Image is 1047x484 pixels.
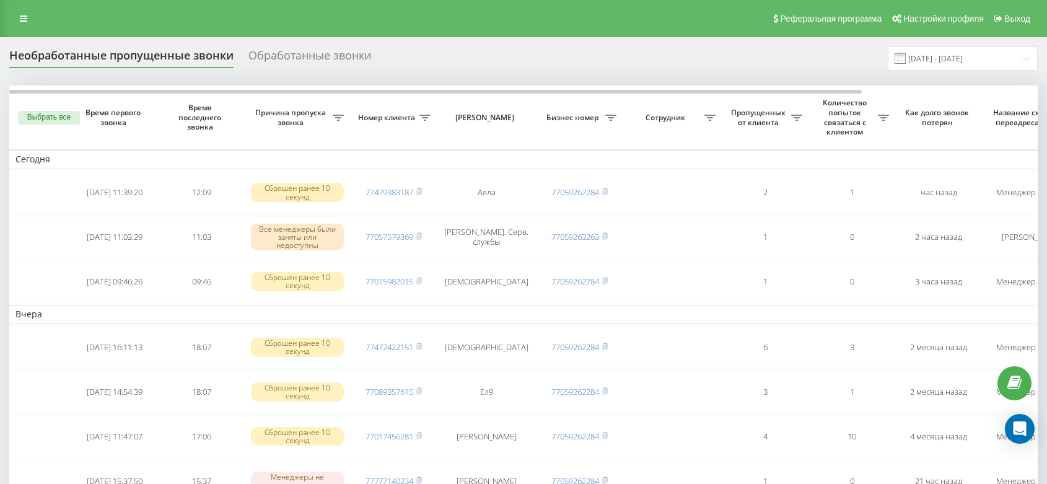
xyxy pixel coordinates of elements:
[168,103,235,132] span: Время последнего звонка
[780,14,882,24] span: Реферальная программа
[18,111,80,125] button: Выбрать все
[251,272,344,291] div: Сброшен ранее 10 секунд
[1005,414,1035,444] div: Open Intercom Messenger
[447,113,525,123] span: [PERSON_NAME]
[551,187,599,198] a: 77059262284
[722,216,808,258] td: 1
[808,415,895,457] td: 10
[158,216,245,258] td: 11:03
[356,113,419,123] span: Номер клиента
[815,98,878,136] span: Количество попыток связаться с клиентом
[366,431,413,442] a: 77017456281
[437,327,536,369] td: [DEMOGRAPHIC_DATA]
[722,327,808,369] td: 6
[895,415,982,457] td: 4 месяца назад
[71,327,158,369] td: [DATE] 16:11:13
[437,415,536,457] td: [PERSON_NAME]
[71,172,158,214] td: [DATE] 11:39:20
[903,14,984,24] span: Настройки профиля
[251,427,344,446] div: Сброшен ранее 10 секунд
[251,183,344,201] div: Сброшен ранее 10 секунд
[542,113,605,123] span: Бизнес номер
[905,108,972,127] span: Как долго звонок потерян
[722,415,808,457] td: 4
[629,113,704,123] span: Сотрудник
[551,231,599,242] a: 77059263263
[71,415,158,457] td: [DATE] 11:47:07
[366,276,413,287] a: 77015982015
[808,260,895,302] td: 0
[158,260,245,302] td: 09:46
[158,415,245,457] td: 17:06
[437,216,536,258] td: [PERSON_NAME]. Серв. службы
[551,276,599,287] a: 77059262284
[895,216,982,258] td: 2 часа назад
[808,327,895,369] td: 3
[895,327,982,369] td: 2 месяца назад
[251,224,344,251] div: Все менеджеры были заняты или недоступны
[366,386,413,397] a: 77089357615
[551,386,599,397] a: 77059262284
[158,371,245,413] td: 18:07
[808,172,895,214] td: 1
[248,49,371,68] div: Обработанные звонки
[722,260,808,302] td: 1
[366,341,413,353] a: 77472422151
[722,172,808,214] td: 2
[81,108,148,127] span: Время первого звонка
[158,327,245,369] td: 18:07
[1004,14,1030,24] span: Выход
[551,431,599,442] a: 77059262284
[722,371,808,413] td: 3
[437,172,536,214] td: Аяла
[71,260,158,302] td: [DATE] 09:46:26
[71,216,158,258] td: [DATE] 11:03:29
[808,216,895,258] td: 0
[808,371,895,413] td: 1
[895,371,982,413] td: 2 месяца назад
[251,338,344,356] div: Сброшен ранее 10 секунд
[895,260,982,302] td: 3 часа назад
[437,260,536,302] td: [DEMOGRAPHIC_DATA]
[366,187,413,198] a: 77479383187
[251,108,333,127] span: Причина пропуска звонка
[366,231,413,242] a: 77057579369
[251,382,344,401] div: Сброшен ранее 10 секунд
[551,341,599,353] a: 77059262284
[728,108,791,127] span: Пропущенных от клиента
[895,172,982,214] td: час назад
[437,371,536,413] td: Ел9
[158,172,245,214] td: 12:09
[71,371,158,413] td: [DATE] 14:54:39
[9,49,234,68] div: Необработанные пропущенные звонки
